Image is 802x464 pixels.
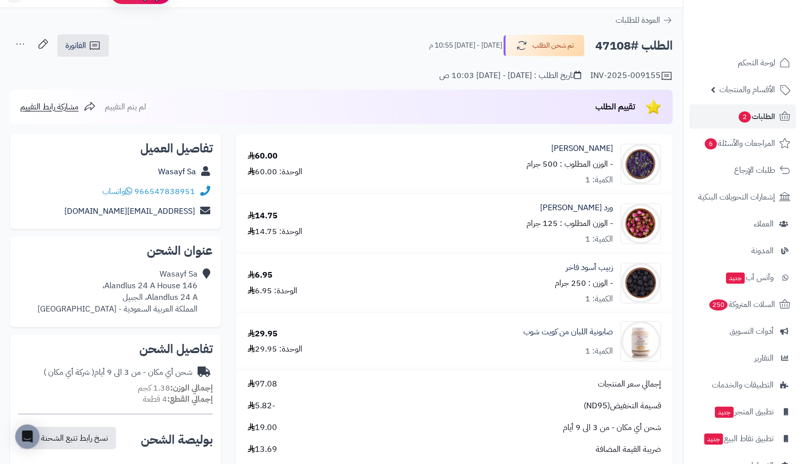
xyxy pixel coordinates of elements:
div: الكمية: 1 [585,174,613,186]
div: الكمية: 1 [585,345,613,357]
span: إشعارات التحويلات البنكية [698,190,775,204]
span: المدونة [751,244,774,258]
span: جديد [704,434,723,445]
a: [EMAIL_ADDRESS][DOMAIN_NAME] [64,205,195,217]
span: جديد [715,407,734,418]
span: ( شركة أي مكان ) [44,366,94,378]
small: [DATE] - [DATE] 10:55 م [429,41,502,51]
a: أدوات التسويق [690,319,796,343]
a: المدونة [690,239,796,263]
span: مشاركة رابط التقييم [20,101,79,113]
h2: بوليصة الشحن [141,434,213,446]
span: قسيمة التخفيض(ND95) [584,400,661,412]
div: 29.95 [248,328,278,340]
span: تقييم الطلب [595,101,635,113]
img: 1720626771-Violet-90x90.jpg [621,144,661,184]
span: -5.82 [248,400,275,412]
span: 250 [709,299,728,311]
span: تطبيق نقاط البيع [703,432,774,446]
a: لوحة التحكم [690,51,796,75]
a: الفاتورة [57,34,109,57]
div: الوحدة: 60.00 [248,166,302,178]
a: صابونية اللبان من كويت شوب [523,326,613,338]
img: logo-2.png [733,25,792,46]
h2: تفاصيل الشحن [18,343,213,355]
strong: إجمالي القطع: [167,393,213,405]
span: شحن أي مكان - من 3 الى 9 أيام [563,422,661,434]
a: 966547838951 [134,185,195,198]
div: الوحدة: 29.95 [248,343,302,355]
span: أدوات التسويق [730,324,774,338]
small: - الوزن المطلوب : 125 جرام [526,217,613,229]
div: الوحدة: 6.95 [248,285,297,297]
span: طلبات الإرجاع [734,163,775,177]
button: تم شحن الطلب [504,35,585,56]
a: ورد [PERSON_NAME] [540,202,613,214]
div: 14.75 [248,210,278,222]
a: التقارير [690,346,796,370]
span: 2 [739,111,751,123]
a: إشعارات التحويلات البنكية [690,185,796,209]
span: العودة للطلبات [616,14,660,26]
span: الطلبات [738,109,775,124]
span: 97.08 [248,378,277,390]
span: لوحة التحكم [738,56,775,70]
h2: تفاصيل العميل [18,142,213,154]
span: السلات المتروكة [708,297,775,312]
a: زبيب أسود فاخر [566,262,613,274]
a: طلبات الإرجاع [690,158,796,182]
a: المراجعات والأسئلة6 [690,131,796,156]
span: التقارير [754,351,774,365]
span: ضريبة القيمة المضافة [596,444,661,455]
div: 6.95 [248,269,273,281]
a: الطلبات2 [690,104,796,129]
div: الوحدة: 14.75 [248,226,302,238]
small: - الوزن المطلوب : 500 جرام [526,158,613,170]
span: التطبيقات والخدمات [712,378,774,392]
div: INV-2025-009155 [590,70,673,82]
div: الكمية: 1 [585,234,613,245]
span: جديد [726,273,745,284]
span: العملاء [754,217,774,231]
a: واتساب [102,185,132,198]
h2: عنوان الشحن [18,245,213,257]
a: تطبيق المتجرجديد [690,400,796,424]
span: نسخ رابط تتبع الشحنة [41,432,108,444]
div: تاريخ الطلب : [DATE] - [DATE] 10:03 ص [439,70,581,82]
a: مشاركة رابط التقييم [20,101,96,113]
div: Wasayf Sa Alandlus 24 A House 146، Alandlus 24 A، الجبيل المملكة العربية السعودية - [GEOGRAPHIC_D... [37,268,198,315]
a: التطبيقات والخدمات [690,373,796,397]
span: 13.69 [248,444,277,455]
div: 60.00 [248,150,278,162]
span: الأقسام والمنتجات [719,83,775,97]
div: شحن أي مكان - من 3 الى 9 أيام [44,367,193,378]
small: 1.38 كجم [138,382,213,394]
span: المراجعات والأسئلة [704,136,775,150]
span: 6 [705,138,717,149]
a: [PERSON_NAME] [551,143,613,154]
a: وآتس آبجديد [690,265,796,290]
small: - الوزن : 250 جرام [555,277,613,289]
a: Wasayf Sa [158,166,196,178]
a: العملاء [690,212,796,236]
h2: الطلب #47108 [595,35,673,56]
div: Open Intercom Messenger [15,424,40,449]
strong: إجمالي الوزن: [170,382,213,394]
a: السلات المتروكة250 [690,292,796,317]
img: 1645466661-Mohamadi%20Flowers-90x90.jpg [621,204,661,244]
img: 1679423131-Raisins,%20Chile%20Black-90x90.jpg [621,263,661,303]
span: وآتس آب [725,270,774,285]
button: نسخ رابط تتبع الشحنة [20,427,116,449]
a: تطبيق نقاط البيعجديد [690,427,796,451]
span: لم يتم التقييم [105,101,146,113]
span: الفاتورة [65,40,86,52]
div: الكمية: 1 [585,293,613,305]
span: إجمالي سعر المنتجات [598,378,661,390]
span: 19.00 [248,422,277,434]
img: 1721196908-Frankincense%20Soap%20Mixture-90x90.jpg [621,321,661,362]
span: تطبيق المتجر [714,405,774,419]
small: 4 قطعة [143,393,213,405]
a: العودة للطلبات [616,14,673,26]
